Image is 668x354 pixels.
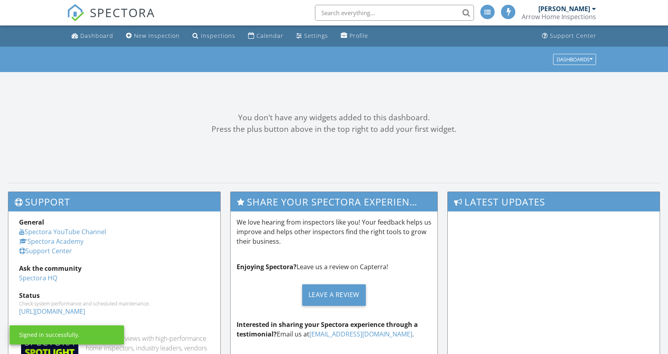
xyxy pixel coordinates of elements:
[80,32,113,39] div: Dashboard
[315,5,474,21] input: Search everything...
[19,218,44,227] strong: General
[8,123,660,135] div: Press the plus button above in the top right to add your first widget.
[350,32,368,39] div: Profile
[123,29,183,43] a: New Inspection
[8,112,660,123] div: You don't have any widgets added to this dashboard.
[237,320,432,339] p: Email us at .
[19,307,85,316] a: [URL][DOMAIN_NAME]
[68,29,117,43] a: Dashboard
[522,13,596,21] div: Arrow Home Inspections
[237,217,432,246] p: We love hearing from inspectors like you! Your feedback helps us improve and helps other inspecto...
[237,278,432,312] a: Leave a Review
[19,246,72,255] a: Support Center
[309,330,412,338] a: [EMAIL_ADDRESS][DOMAIN_NAME]
[19,300,210,307] div: Check system performance and scheduled maintenance.
[302,284,366,306] div: Leave a Review
[8,192,220,211] h3: Support
[539,29,600,43] a: Support Center
[19,237,83,246] a: Spectora Academy
[19,274,57,282] a: Spectora HQ
[338,29,371,43] a: Profile
[245,29,287,43] a: Calendar
[448,192,660,211] h3: Latest Updates
[201,32,235,39] div: Inspections
[237,262,297,271] strong: Enjoying Spectora?
[553,54,596,65] button: Dashboards
[304,32,328,39] div: Settings
[19,331,80,339] div: Signed in successfully.
[293,29,331,43] a: Settings
[19,324,210,334] div: Industry Knowledge
[256,32,284,39] div: Calendar
[557,57,592,62] div: Dashboards
[67,4,84,22] img: The Best Home Inspection Software - Spectora
[19,291,210,300] div: Status
[538,5,590,13] div: [PERSON_NAME]
[231,192,438,211] h3: Share Your Spectora Experience
[550,32,596,39] div: Support Center
[67,11,155,27] a: SPECTORA
[90,4,155,21] span: SPECTORA
[19,264,210,273] div: Ask the community
[237,320,418,338] strong: Interested in sharing your Spectora experience through a testimonial?
[189,29,239,43] a: Inspections
[19,227,106,236] a: Spectora YouTube Channel
[134,32,180,39] div: New Inspection
[237,262,432,272] p: Leave us a review on Capterra!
